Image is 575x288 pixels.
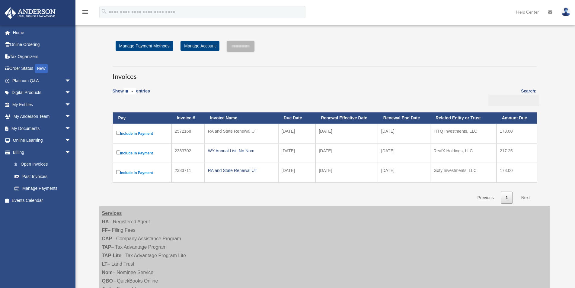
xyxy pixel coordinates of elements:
strong: QBO [102,278,113,283]
label: Include in Payment [116,149,168,157]
a: My Documentsarrow_drop_down [4,122,80,134]
td: [DATE] [378,124,430,143]
i: menu [81,8,89,16]
td: 2572168 [171,124,205,143]
strong: FF [102,228,108,233]
strong: CAP [102,236,112,241]
td: 2383702 [171,143,205,163]
td: [DATE] [315,163,378,183]
strong: LT [102,261,107,267]
td: TITQ Investments, LLC [430,124,496,143]
strong: RA [102,219,109,224]
a: Events Calendar [4,194,80,206]
td: 173.00 [497,124,537,143]
th: Due Date: activate to sort column ascending [278,112,316,124]
th: Amount Due: activate to sort column ascending [497,112,537,124]
td: 2383711 [171,163,205,183]
th: Invoice Name: activate to sort column ascending [205,112,278,124]
a: Manage Payment Methods [116,41,173,51]
i: search [101,8,107,15]
input: Include in Payment [116,131,120,135]
strong: TAP [102,244,111,250]
div: WY Annual List, No Nom [208,147,275,155]
a: 1 [501,192,513,204]
td: 173.00 [497,163,537,183]
td: [DATE] [278,143,316,163]
th: Invoice #: activate to sort column ascending [171,112,205,124]
select: Showentries [124,88,136,95]
a: My Anderson Teamarrow_drop_down [4,111,80,123]
strong: TAP-Lite [102,253,122,258]
a: Past Invoices [8,170,77,183]
th: Renewal End Date: activate to sort column ascending [378,112,430,124]
a: Billingarrow_drop_down [4,146,77,158]
input: Include in Payment [116,150,120,154]
div: RA and State Renewal UT [208,127,275,135]
input: Include in Payment [116,170,120,174]
td: [DATE] [278,124,316,143]
label: Include in Payment [116,130,168,137]
a: $Open Invoices [8,158,74,171]
a: Online Learningarrow_drop_down [4,134,80,147]
a: Manage Payments [8,183,77,195]
td: RealX Holdings, LLC [430,143,496,163]
a: Online Ordering [4,39,80,51]
div: NEW [35,64,48,73]
a: Previous [473,192,498,204]
span: arrow_drop_down [65,87,77,99]
h3: Invoices [113,66,537,81]
a: Home [4,27,80,39]
span: arrow_drop_down [65,122,77,135]
img: User Pic [561,8,570,16]
span: arrow_drop_down [65,134,77,147]
a: Tax Organizers [4,50,80,63]
a: Digital Productsarrow_drop_down [4,87,80,99]
th: Related Entity or Trust: activate to sort column ascending [430,112,496,124]
th: Pay: activate to sort column descending [113,112,171,124]
span: arrow_drop_down [65,99,77,111]
strong: Nom [102,270,113,275]
a: Next [517,192,535,204]
td: [DATE] [378,143,430,163]
strong: Services [102,211,122,216]
img: Anderson Advisors Platinum Portal [3,7,57,19]
span: arrow_drop_down [65,75,77,87]
td: [DATE] [378,163,430,183]
a: Manage Account [180,41,219,51]
a: Platinum Q&Aarrow_drop_down [4,75,80,87]
td: [DATE] [315,143,378,163]
input: Search: [488,95,539,106]
div: RA and State Renewal UT [208,166,275,175]
a: My Entitiesarrow_drop_down [4,99,80,111]
td: [DATE] [278,163,316,183]
label: Include in Payment [116,169,168,176]
a: Order StatusNEW [4,63,80,75]
th: Renewal Effective Date: activate to sort column ascending [315,112,378,124]
td: [DATE] [315,124,378,143]
td: 217.25 [497,143,537,163]
td: Gofy Investments, LLC [430,163,496,183]
label: Show entries [113,87,150,101]
label: Search: [486,87,537,106]
span: $ [18,161,21,168]
span: arrow_drop_down [65,146,77,159]
span: arrow_drop_down [65,111,77,123]
a: menu [81,11,89,16]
